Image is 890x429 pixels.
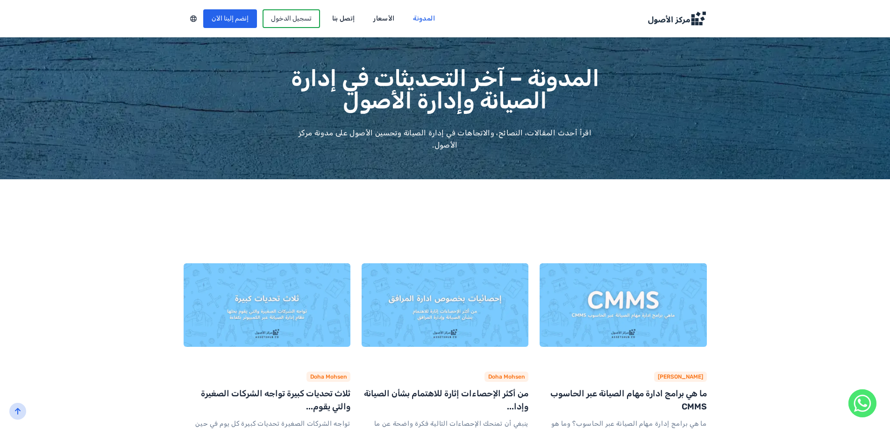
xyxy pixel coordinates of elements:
a: WhatsApp [848,389,876,417]
img: من أكثر الإحصاءات إثارة للاهتمام بشأن الصيانة وإدا... [362,263,528,347]
a: [PERSON_NAME] [658,373,703,380]
img: Logo Dark [647,11,707,26]
a: إتصل بنا [326,11,362,26]
a: ثلاث تحديات كبيرة تواجه الشركات الصغيرة والتي يقوم... [201,388,350,412]
a: المدونة [406,11,441,26]
a: من أكثر الإحصاءات إثارة للاهتمام بشأن الصيانة وإدا... [364,388,528,412]
p: اقرأ أحدث المقالات، النصائح، والاتجاهات في إدارة الصيانة وتحسين الأصول على مدونة مركز الأصول. [288,127,602,151]
a: Doha Mohsen [310,373,347,380]
a: الأسعار [367,11,401,26]
h2: المدونة – آخر التحديثات في إدارة الصيانة وإدارة الأصول [288,67,602,112]
button: back-to-top [9,403,26,420]
a: ما هي برامج ادارة مهام الصيانة عبر الحاسوب CMMS [550,388,707,412]
a: تسجيل الدخول [263,9,320,28]
a: Doha Mohsen [488,373,525,380]
a: إنضم إلينا الآن [203,9,257,28]
img: ثلاث تحديات كبيرة تواجه الشركات الصغيرة والتي يقوم... [184,263,350,347]
img: ما هي برامج ادارة مهام الصيانة عبر الحاسوب CMMS [540,263,706,347]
